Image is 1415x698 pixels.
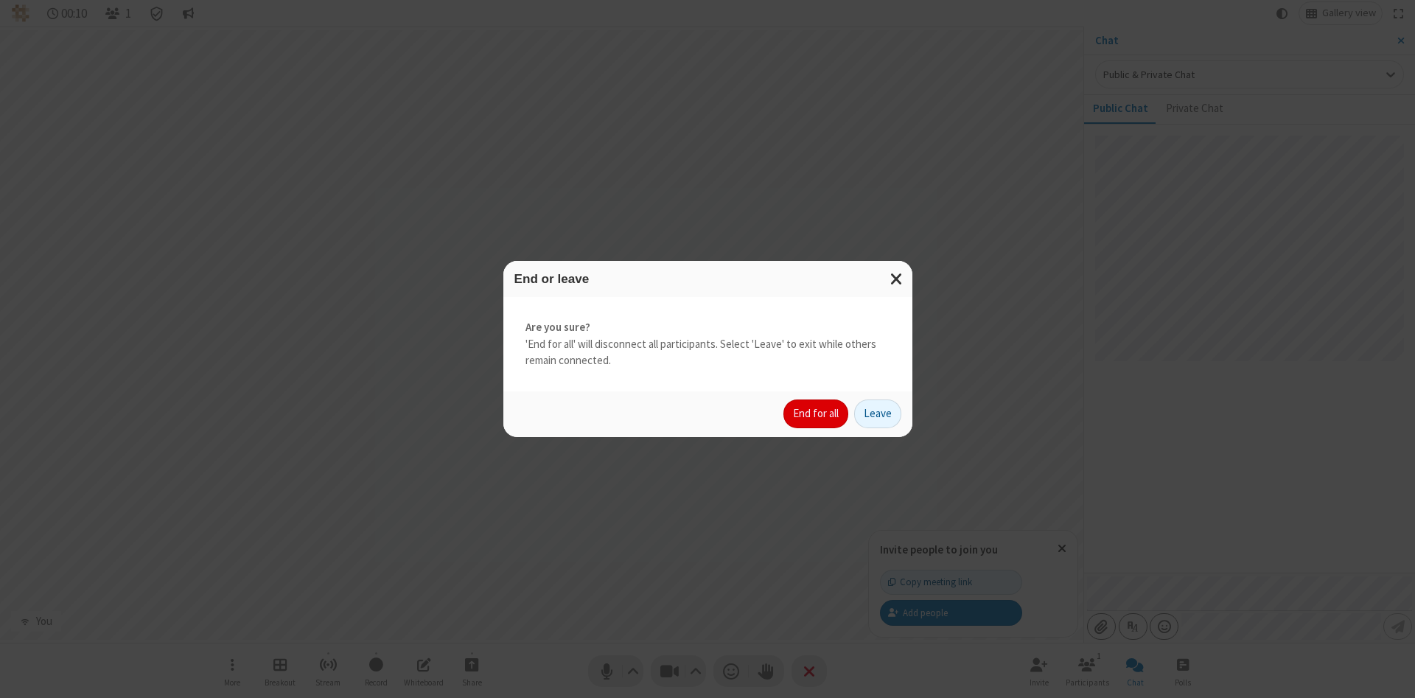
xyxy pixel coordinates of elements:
[514,272,901,286] h3: End or leave
[854,399,901,429] button: Leave
[503,297,912,391] div: 'End for all' will disconnect all participants. Select 'Leave' to exit while others remain connec...
[525,319,890,336] strong: Are you sure?
[881,261,912,297] button: Close modal
[783,399,848,429] button: End for all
